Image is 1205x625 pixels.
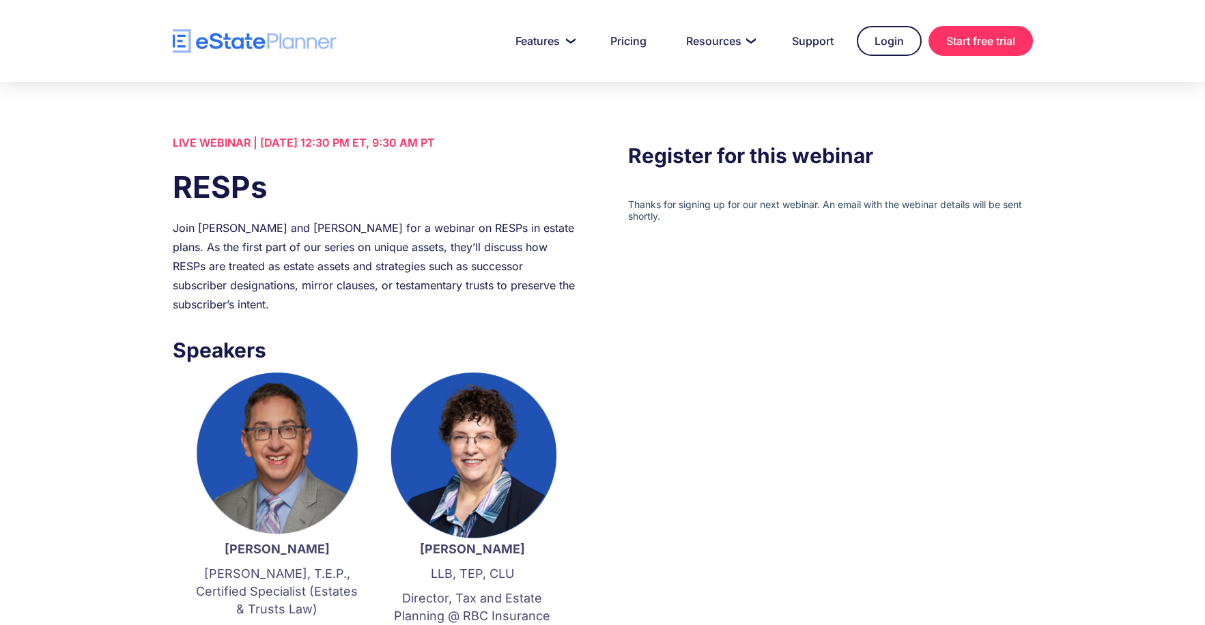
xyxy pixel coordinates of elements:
[628,199,1032,443] iframe: Form 0
[670,27,769,55] a: Resources
[928,26,1033,56] a: Start free trial
[193,565,361,618] p: [PERSON_NAME], T.E.P., Certified Specialist (Estates & Trusts Law)
[388,590,556,625] p: Director, Tax and Estate Planning @ RBC Insurance
[857,26,922,56] a: Login
[388,565,556,583] p: LLB, TEP, CLU
[420,542,525,556] strong: [PERSON_NAME]
[173,166,577,208] h1: RESPs
[499,27,587,55] a: Features
[594,27,663,55] a: Pricing
[776,27,850,55] a: Support
[225,542,330,556] strong: [PERSON_NAME]
[173,29,337,53] a: home
[628,140,1032,171] h3: Register for this webinar
[173,133,577,152] div: LIVE WEBINAR | [DATE] 12:30 PM ET, 9:30 AM PT
[173,334,577,366] h3: Speakers
[173,218,577,314] div: Join [PERSON_NAME] and [PERSON_NAME] for a webinar on RESPs in estate plans. As the first part of...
